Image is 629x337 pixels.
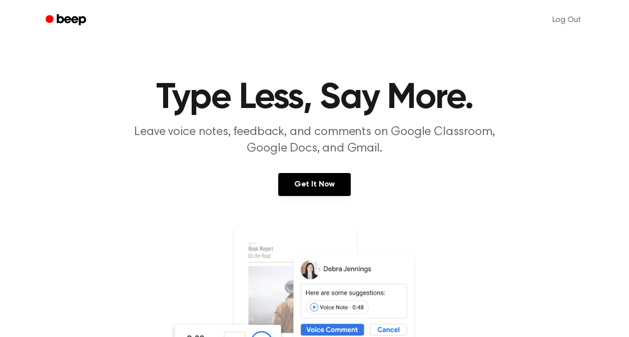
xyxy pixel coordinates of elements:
[123,124,507,157] p: Leave voice notes, feedback, and comments on Google Classroom, Google Docs, and Gmail.
[59,80,571,116] h1: Type Less, Say More.
[278,173,351,196] a: Get It Now
[39,10,95,30] a: Beep
[542,8,591,32] a: Log Out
